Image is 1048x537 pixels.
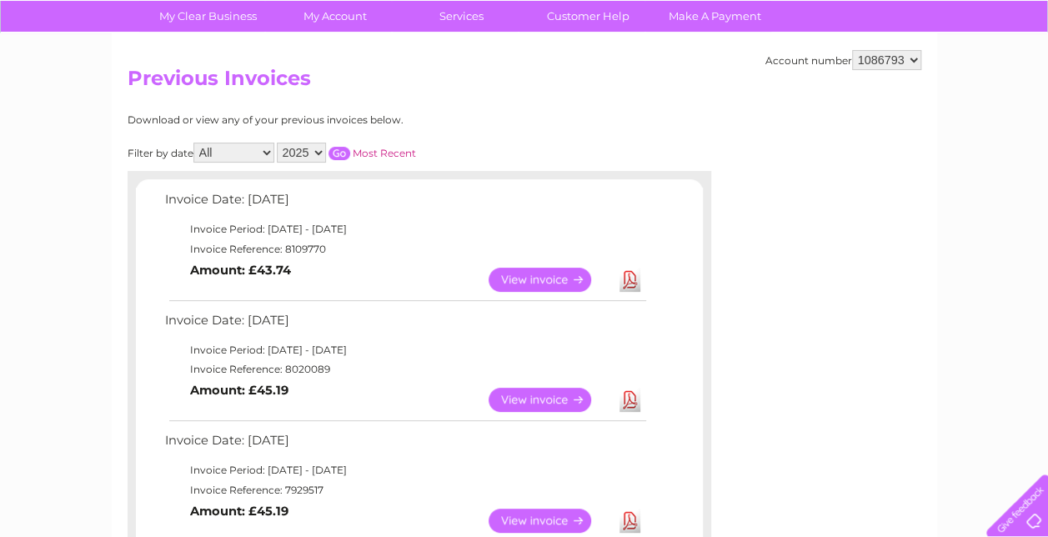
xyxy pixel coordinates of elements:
a: View [489,268,611,292]
a: Customer Help [519,1,657,32]
a: Most Recent [353,147,416,159]
a: 0333 014 3131 [734,8,849,29]
a: Contact [937,71,978,83]
a: View [489,509,611,533]
b: Amount: £43.74 [190,263,291,278]
img: logo.png [37,43,122,94]
a: Water [755,71,786,83]
td: Invoice Period: [DATE] - [DATE] [161,460,649,480]
div: Filter by date [128,143,565,163]
td: Invoice Reference: 7929517 [161,480,649,500]
b: Amount: £45.19 [190,383,288,398]
h2: Previous Invoices [128,67,921,98]
td: Invoice Reference: 8020089 [161,359,649,379]
b: Amount: £45.19 [190,504,288,519]
a: Log out [993,71,1032,83]
a: Energy [796,71,833,83]
a: Download [619,268,640,292]
td: Invoice Period: [DATE] - [DATE] [161,219,649,239]
a: View [489,388,611,412]
a: My Clear Business [139,1,277,32]
a: Telecoms [843,71,893,83]
a: Blog [903,71,927,83]
td: Invoice Reference: 8109770 [161,239,649,259]
a: My Account [266,1,404,32]
td: Invoice Date: [DATE] [161,309,649,340]
div: Account number [765,50,921,70]
td: Invoice Date: [DATE] [161,188,649,219]
div: Download or view any of your previous invoices below. [128,114,565,126]
a: Download [619,388,640,412]
a: Services [393,1,530,32]
a: Make A Payment [646,1,784,32]
div: Clear Business is a trading name of Verastar Limited (registered in [GEOGRAPHIC_DATA] No. 3667643... [131,9,919,81]
td: Invoice Period: [DATE] - [DATE] [161,340,649,360]
td: Invoice Date: [DATE] [161,429,649,460]
a: Download [619,509,640,533]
